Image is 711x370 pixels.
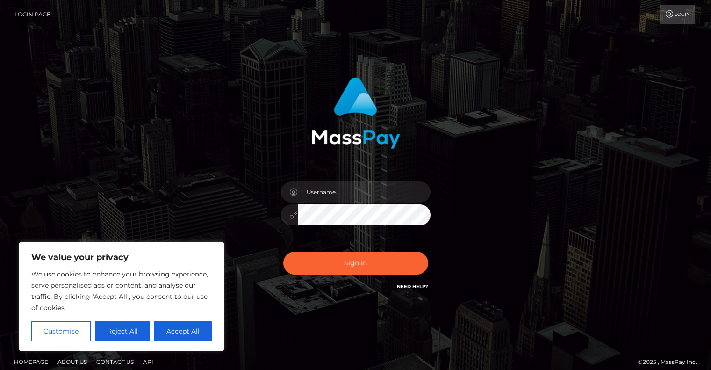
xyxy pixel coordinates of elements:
a: Login Page [14,5,50,24]
button: Accept All [154,321,212,341]
a: About Us [54,355,91,369]
a: Contact Us [93,355,137,369]
div: We value your privacy [19,242,224,351]
a: Homepage [10,355,52,369]
div: © 2025 , MassPay Inc. [638,357,704,367]
img: MassPay Login [311,77,400,149]
button: Customise [31,321,91,341]
p: We value your privacy [31,252,212,263]
p: We use cookies to enhance your browsing experience, serve personalised ads or content, and analys... [31,268,212,313]
input: Username... [298,181,431,203]
a: Login [660,5,695,24]
a: API [139,355,157,369]
a: Need Help? [397,283,428,290]
button: Sign in [283,252,428,275]
button: Reject All [95,321,151,341]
